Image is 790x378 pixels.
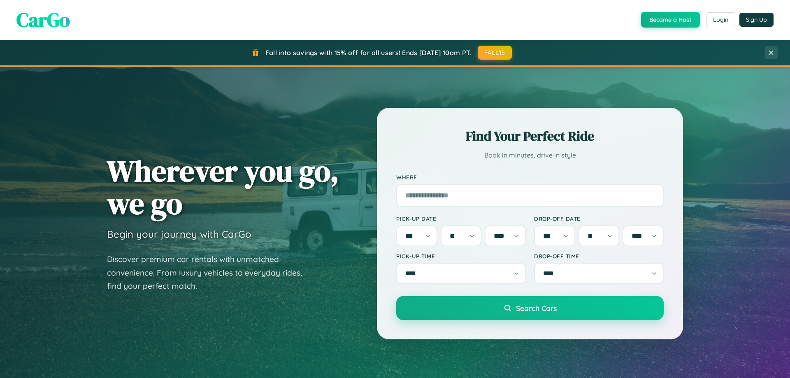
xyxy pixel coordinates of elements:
h3: Begin your journey with CarGo [107,228,251,240]
button: Become a Host [641,12,700,28]
p: Book in minutes, drive in style [396,149,664,161]
label: Drop-off Time [534,253,664,260]
label: Pick-up Time [396,253,526,260]
label: Drop-off Date [534,215,664,222]
button: FALL15 [478,46,512,60]
label: Pick-up Date [396,215,526,222]
button: Search Cars [396,296,664,320]
span: Search Cars [516,304,557,313]
span: Fall into savings with 15% off for all users! Ends [DATE] 10am PT. [265,49,472,57]
h1: Wherever you go, we go [107,155,339,220]
button: Sign Up [739,13,774,27]
p: Discover premium car rentals with unmatched convenience. From luxury vehicles to everyday rides, ... [107,253,313,293]
h2: Find Your Perfect Ride [396,127,664,145]
button: Login [706,12,735,27]
label: Where [396,174,664,181]
span: CarGo [16,6,70,33]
